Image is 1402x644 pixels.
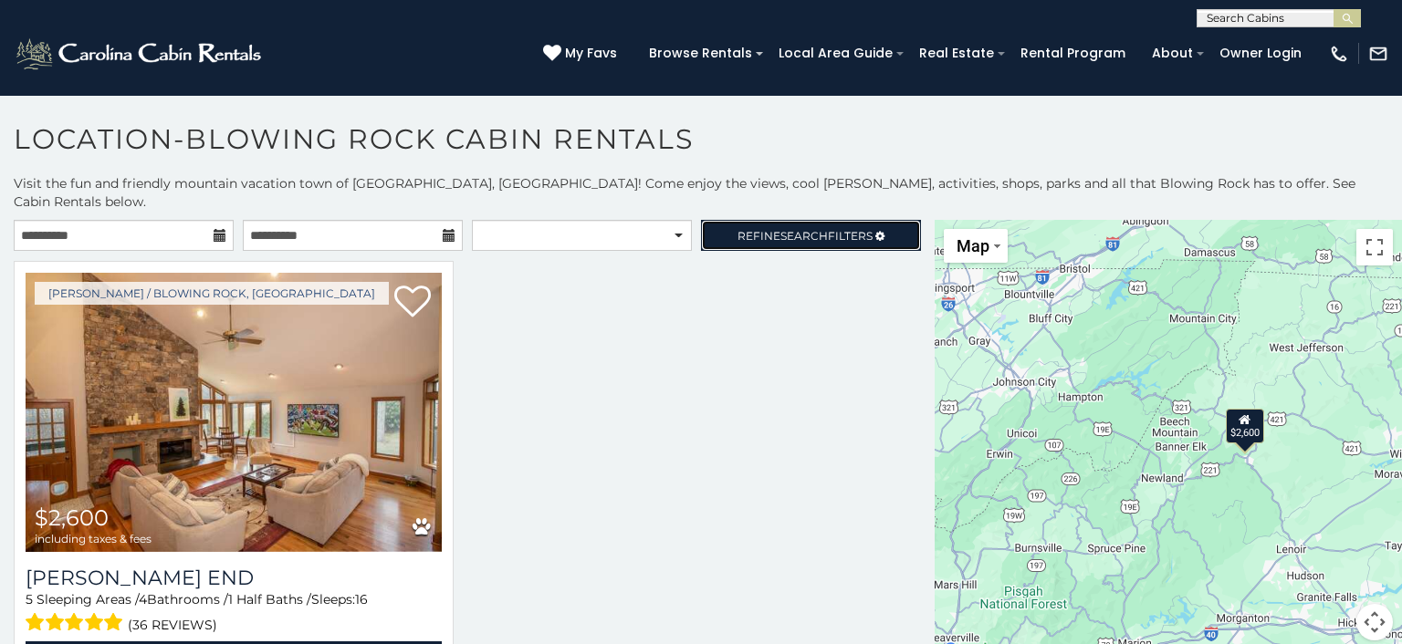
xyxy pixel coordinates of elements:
[910,39,1003,68] a: Real Estate
[26,273,442,552] img: Moss End
[1356,604,1393,640] button: Map camera controls
[1143,39,1202,68] a: About
[26,591,33,608] span: 5
[1226,408,1264,442] div: $2,600
[1011,39,1135,68] a: Rental Program
[543,44,622,64] a: My Favs
[355,591,368,608] span: 16
[1210,39,1311,68] a: Owner Login
[35,533,152,545] span: including taxes & fees
[35,504,109,531] span: $2,600
[565,44,617,63] span: My Favs
[139,591,147,608] span: 4
[35,282,389,305] a: [PERSON_NAME] / Blowing Rock, [GEOGRAPHIC_DATA]
[738,229,873,243] span: Refine Filters
[228,591,311,608] span: 1 Half Baths /
[780,229,828,243] span: Search
[26,566,442,590] a: [PERSON_NAME] End
[26,566,442,590] h3: Moss End
[640,39,761,68] a: Browse Rentals
[944,229,1008,263] button: Change map style
[1329,44,1349,64] img: phone-regular-white.png
[14,36,267,72] img: White-1-2.png
[957,236,989,255] span: Map
[26,590,442,637] div: Sleeping Areas / Bathrooms / Sleeps:
[1368,44,1388,64] img: mail-regular-white.png
[26,273,442,552] a: Moss End $2,600 including taxes & fees
[394,284,431,322] a: Add to favorites
[701,220,921,251] a: RefineSearchFilters
[128,613,217,637] span: (36 reviews)
[1356,229,1393,265] button: Toggle fullscreen view
[769,39,902,68] a: Local Area Guide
